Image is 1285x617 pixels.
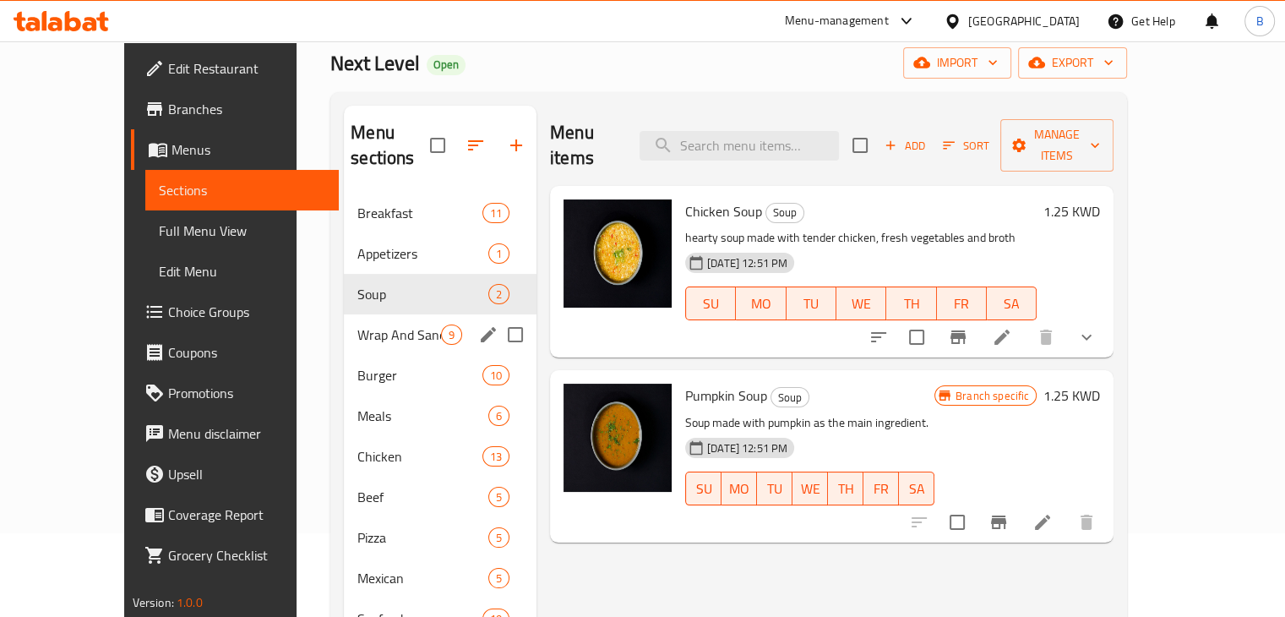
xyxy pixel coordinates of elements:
[344,193,536,233] div: Breakfast11
[939,505,975,540] span: Select to update
[344,314,536,355] div: Wrap And Sandwich9edit
[344,396,536,436] div: Meals6
[357,406,488,426] span: Meals
[168,383,325,403] span: Promotions
[131,454,339,494] a: Upsell
[441,325,462,345] div: items
[489,246,509,262] span: 1
[131,48,339,89] a: Edit Restaurant
[344,233,536,274] div: Appetizers1
[721,472,757,505] button: MO
[1018,47,1127,79] button: export
[564,384,672,492] img: Pumpkin Soup
[1026,317,1066,358] button: delete
[131,292,339,332] a: Choice Groups
[944,292,980,316] span: FR
[685,412,934,434] p: Soup made with pumpkin as the main ingredient.
[835,477,857,501] span: TH
[488,243,509,264] div: items
[792,472,828,505] button: WE
[700,440,794,456] span: [DATE] 12:51 PM
[177,592,203,614] span: 1.0.0
[893,292,929,316] span: TH
[685,227,1037,248] p: hearty soup made with tender chicken, fresh vegetables and broth
[357,568,488,588] span: Mexican
[488,527,509,548] div: items
[131,494,339,535] a: Coverage Report
[878,133,932,159] span: Add item
[351,120,430,171] h2: Menu sections
[496,125,536,166] button: Add section
[455,125,496,166] span: Sort sections
[357,325,441,345] span: Wrap And Sandwich
[764,477,786,501] span: TU
[693,477,715,501] span: SU
[357,365,482,385] span: Burger
[987,287,1037,320] button: SA
[357,446,482,467] span: Chicken
[843,292,879,316] span: WE
[939,133,994,159] button: Sort
[168,58,325,79] span: Edit Restaurant
[168,505,325,525] span: Coverage Report
[357,487,488,507] span: Beef
[488,406,509,426] div: items
[482,446,509,467] div: items
[159,180,325,200] span: Sections
[488,487,509,507] div: items
[483,449,509,465] span: 13
[685,383,767,408] span: Pumpkin Soup
[1032,52,1113,74] span: export
[685,199,762,224] span: Chicken Soup
[994,292,1030,316] span: SA
[168,464,325,484] span: Upsell
[344,558,536,598] div: Mexican5
[799,477,821,501] span: WE
[949,388,1036,404] span: Branch specific
[489,530,509,546] span: 5
[427,55,466,75] div: Open
[344,436,536,477] div: Chicken13
[842,128,878,163] span: Select section
[357,527,488,548] div: Pizza
[736,287,786,320] button: MO
[131,89,339,129] a: Branches
[932,133,1000,159] span: Sort items
[172,139,325,160] span: Menus
[159,221,325,241] span: Full Menu View
[357,203,482,223] span: Breakfast
[917,52,998,74] span: import
[793,292,830,316] span: TU
[728,477,750,501] span: MO
[168,99,325,119] span: Branches
[344,274,536,314] div: Soup2
[489,287,509,303] span: 2
[442,327,461,343] span: 9
[943,136,989,156] span: Sort
[145,210,339,251] a: Full Menu View
[828,472,863,505] button: TH
[145,170,339,210] a: Sections
[357,243,488,264] span: Appetizers
[836,287,886,320] button: WE
[488,568,509,588] div: items
[344,477,536,517] div: Beef5
[1014,124,1100,167] span: Manage items
[330,44,420,82] span: Next Level
[168,342,325,363] span: Coupons
[145,251,339,292] a: Edit Menu
[131,535,339,576] a: Grocery Checklist
[357,284,488,304] span: Soup
[992,327,1012,347] a: Edit menu item
[1000,119,1113,172] button: Manage items
[1043,384,1100,407] h6: 1.25 KWD
[700,255,794,271] span: [DATE] 12:51 PM
[344,517,536,558] div: Pizza5
[771,388,809,407] span: Soup
[886,287,936,320] button: TH
[489,489,509,505] span: 5
[564,199,672,308] img: Chicken Soup
[743,292,779,316] span: MO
